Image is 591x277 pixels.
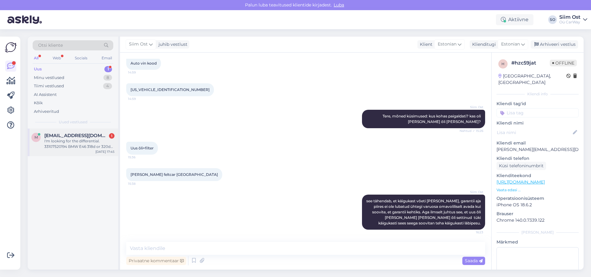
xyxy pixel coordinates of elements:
[128,155,151,160] span: 15:36
[74,54,89,62] div: Socials
[366,199,482,225] span: see tähendab, et käigukast võeti [PERSON_NAME], garantii aja piires ei ole lubatud ühtegi varuosa...
[131,61,157,65] span: Auto vin kood
[460,105,483,109] span: Siim Ost
[497,120,579,126] p: Kliendi nimi
[34,135,38,140] span: m
[438,41,456,48] span: Estonian
[497,129,572,136] input: Lisa nimi
[531,40,578,49] div: Arhiveeri vestlus
[104,66,112,72] div: 1
[498,73,566,86] div: [GEOGRAPHIC_DATA], [GEOGRAPHIC_DATA]
[44,133,108,138] span: maikelcubaten@hotmail.es
[156,41,187,48] div: juhib vestlust
[465,258,483,263] span: Saada
[496,14,533,25] div: Aktiivne
[103,83,112,89] div: 4
[131,87,210,92] span: [US_VEHICLE_IDENTIFICATION_NUMBER]
[559,20,581,25] div: Oü CarWay
[497,239,579,245] p: Märkmed
[559,15,587,25] a: Siim OstOü CarWay
[497,91,579,97] div: Kliendi info
[95,149,115,154] div: [DATE] 17:45
[33,54,40,62] div: All
[460,190,483,194] span: Siim Ost
[501,61,505,66] span: h
[548,15,557,24] div: SO
[497,202,579,208] p: iPhone OS 18.6.2
[497,187,579,193] p: Vaata edasi ...
[559,15,581,20] div: Siim Ost
[497,108,579,117] input: Lisa tag
[5,42,17,53] img: Askly Logo
[34,66,42,72] div: Uus
[34,109,59,115] div: Arhiveeritud
[128,181,151,186] span: 15:38
[38,42,63,49] span: Otsi kliente
[497,179,545,185] a: [URL][DOMAIN_NAME]
[100,54,113,62] div: Email
[460,230,483,235] span: 16:23
[497,230,579,235] div: [PERSON_NAME]
[460,129,483,133] span: Nähtud ✓ 15:26
[497,162,546,170] div: Küsi telefoninumbrit
[550,60,577,66] span: Offline
[131,172,218,177] span: [PERSON_NAME] feltcar [GEOGRAPHIC_DATA]
[497,146,579,153] p: [PERSON_NAME][EMAIL_ADDRESS][DOMAIN_NAME]
[34,92,57,98] div: AI Assistent
[501,41,520,48] span: Estonian
[497,155,579,162] p: Kliendi telefon
[128,97,151,101] span: 14:59
[470,41,496,48] div: Klienditugi
[34,100,43,106] div: Kõik
[497,172,579,179] p: Klienditeekond
[497,195,579,202] p: Operatsioonisüsteem
[383,114,482,124] span: Tere, mõned küsimused: kus kohas paigaldati? kas oli [PERSON_NAME] õli [PERSON_NAME]?
[51,54,62,62] div: Web
[511,59,550,67] div: # hzc59jat
[126,257,186,265] div: Privaatne kommentaar
[128,70,151,75] span: 14:59
[103,75,112,81] div: 8
[497,211,579,217] p: Brauser
[497,101,579,107] p: Kliendi tag'id
[332,2,346,8] span: Luba
[109,133,115,139] div: 1
[497,217,579,224] p: Chrome 140.0.7339.122
[129,41,148,48] span: Siim Ost
[131,146,154,150] span: Uus õli+filter
[44,138,115,149] div: I'm looking for the differential. 33107520194 BMW E46 318d or 320d 2003
[59,119,87,125] span: Uued vestlused
[34,83,64,89] div: Tiimi vestlused
[497,140,579,146] p: Kliendi email
[417,41,432,48] div: Klient
[34,75,64,81] div: Minu vestlused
